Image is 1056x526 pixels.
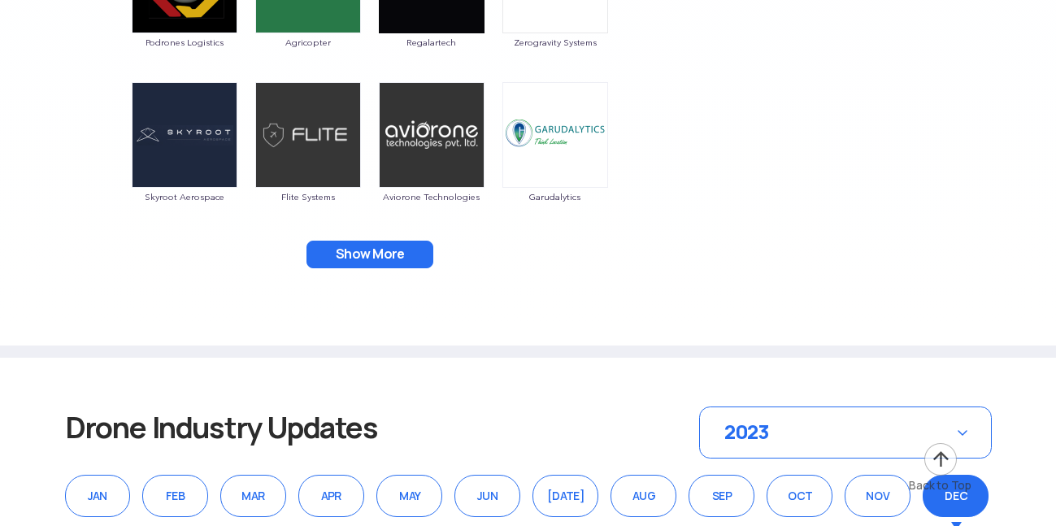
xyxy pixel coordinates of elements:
div: MAY [376,475,442,517]
div: NOV [845,475,910,517]
img: img_aviorone.png [379,82,485,188]
span: Podrones Logistics [131,37,238,47]
span: Garudalytics [502,192,609,202]
img: img_skyroot.png [132,82,237,188]
div: JAN [65,475,131,517]
img: img_flite.png [255,82,361,188]
div: [DATE] [532,475,598,517]
button: Show More [306,241,433,268]
span: Regalartech [378,37,485,47]
div: Back to Top [909,477,971,493]
div: JUN [454,475,520,517]
div: DEC [923,475,989,517]
span: Flite Systems [254,192,362,202]
a: Skyroot Aerospace [131,127,238,202]
span: Skyroot Aerospace [131,192,238,202]
a: Garudalytics [502,127,609,202]
img: img_garudalytics.png [502,82,608,188]
div: SEP [689,475,754,517]
span: Aviorone Technologies [378,192,485,202]
h3: Drone Industry Updates [65,406,437,449]
span: 2023 [724,419,769,445]
span: Zerogravity Systems [502,37,609,47]
div: APR [298,475,364,517]
img: ic_arrow-up.png [923,441,958,477]
div: OCT [767,475,832,517]
span: Agricopter [254,37,362,47]
div: AUG [611,475,676,517]
div: MAR [220,475,286,517]
div: FEB [142,475,208,517]
a: Aviorone Technologies [378,127,485,202]
a: Flite Systems [254,127,362,202]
